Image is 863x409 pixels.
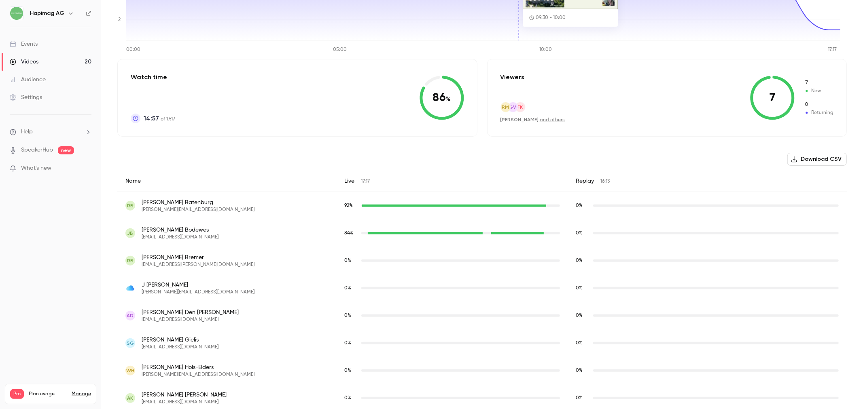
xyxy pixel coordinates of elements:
[804,79,833,86] span: New
[361,179,370,184] span: 17:17
[576,231,583,236] span: 0 %
[142,289,254,295] span: [PERSON_NAME][EMAIL_ADDRESS][DOMAIN_NAME]
[142,363,254,371] span: [PERSON_NAME] Hols-Elders
[336,171,568,192] div: Live
[344,231,353,236] span: 84 %
[127,202,134,209] span: RB
[10,93,42,101] div: Settings
[344,258,351,263] span: 0 %
[787,153,847,166] button: Download CSV
[576,285,589,292] span: Replay watch time
[10,7,23,20] img: Hapimag AG
[576,396,583,401] span: 0 %
[144,114,159,123] span: 14:57
[576,368,583,373] span: 0 %
[540,118,565,122] a: and others
[804,87,833,95] span: New
[117,171,336,192] div: Name
[500,117,539,122] span: [PERSON_NAME]
[804,101,833,108] span: Returning
[576,339,589,347] span: Replay watch time
[127,230,134,237] span: JB
[10,58,38,66] div: Videos
[344,230,357,237] span: Live watch time
[804,109,833,116] span: Returning
[142,198,254,207] span: [PERSON_NAME] Batenburg
[517,103,523,111] span: FK
[117,219,847,247] div: jjbodewes@gmail.com
[131,72,175,82] p: Watch time
[344,312,357,319] span: Live watch time
[21,146,53,154] a: SpeakerHub
[142,391,227,399] span: [PERSON_NAME] [PERSON_NAME]
[509,103,517,111] span: GV
[127,339,134,347] span: SG
[126,48,140,53] tspan: 00:00
[117,329,847,357] div: gielis.sven@gmail.com
[117,192,847,220] div: ronald.batenburg56@gmail.com
[601,179,610,184] span: 16:13
[500,72,525,82] p: Viewers
[142,281,254,289] span: J [PERSON_NAME]
[344,203,353,208] span: 92 %
[30,9,64,17] h6: Hapimag AG
[576,203,583,208] span: 0 %
[58,146,74,154] span: new
[576,367,589,374] span: Replay watch time
[344,341,351,346] span: 0 %
[10,128,91,136] li: help-dropdown-opener
[10,389,24,399] span: Pro
[142,207,254,213] span: [PERSON_NAME][EMAIL_ADDRESS][DOMAIN_NAME]
[10,40,38,48] div: Events
[576,394,589,402] span: Replay watch time
[576,230,589,237] span: Replay watch time
[344,394,357,402] span: Live watch time
[72,391,91,397] a: Manage
[127,394,134,402] span: AK
[21,128,33,136] span: Help
[576,313,583,318] span: 0 %
[344,339,357,347] span: Live watch time
[576,257,589,264] span: Replay watch time
[568,171,847,192] div: Replay
[142,226,218,234] span: [PERSON_NAME] Bodewes
[142,253,254,261] span: [PERSON_NAME] Bremer
[333,48,347,53] tspan: 05:00
[117,274,847,302] div: j.cuperus@me.com
[142,308,239,316] span: [PERSON_NAME] Den [PERSON_NAME]
[344,368,351,373] span: 0 %
[344,396,351,401] span: 0 %
[142,261,254,268] span: [EMAIL_ADDRESS][PERSON_NAME][DOMAIN_NAME]
[344,202,357,209] span: Live watch time
[127,257,134,264] span: RB
[344,313,351,318] span: 0 %
[142,316,239,323] span: [EMAIL_ADDRESS][DOMAIN_NAME]
[576,258,583,263] span: 0 %
[118,17,121,22] tspan: 2
[142,336,218,344] span: [PERSON_NAME] Gielis
[117,302,847,329] div: amdenhollander@gmail.com
[576,286,583,291] span: 0 %
[576,341,583,346] span: 0 %
[29,391,67,397] span: Plan usage
[142,399,227,405] span: [EMAIL_ADDRESS][DOMAIN_NAME]
[576,312,589,319] span: Replay watch time
[344,257,357,264] span: Live watch time
[344,285,357,292] span: Live watch time
[125,283,135,293] img: me.com
[126,367,134,374] span: WH
[539,48,552,53] tspan: 10:00
[21,164,51,173] span: What's new
[127,312,134,319] span: AD
[142,371,254,378] span: [PERSON_NAME][EMAIL_ADDRESS][DOMAIN_NAME]
[117,357,847,384] div: w.p.m.hols@gmail.com
[502,103,509,111] span: RM
[117,247,847,274] div: nelleke.richard@gmail.com
[828,48,837,53] tspan: 17:17
[344,286,351,291] span: 0 %
[500,116,565,123] div: ,
[576,202,589,209] span: Replay watch time
[142,234,218,240] span: [EMAIL_ADDRESS][DOMAIN_NAME]
[144,114,175,123] p: of 17:17
[142,344,218,350] span: [EMAIL_ADDRESS][DOMAIN_NAME]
